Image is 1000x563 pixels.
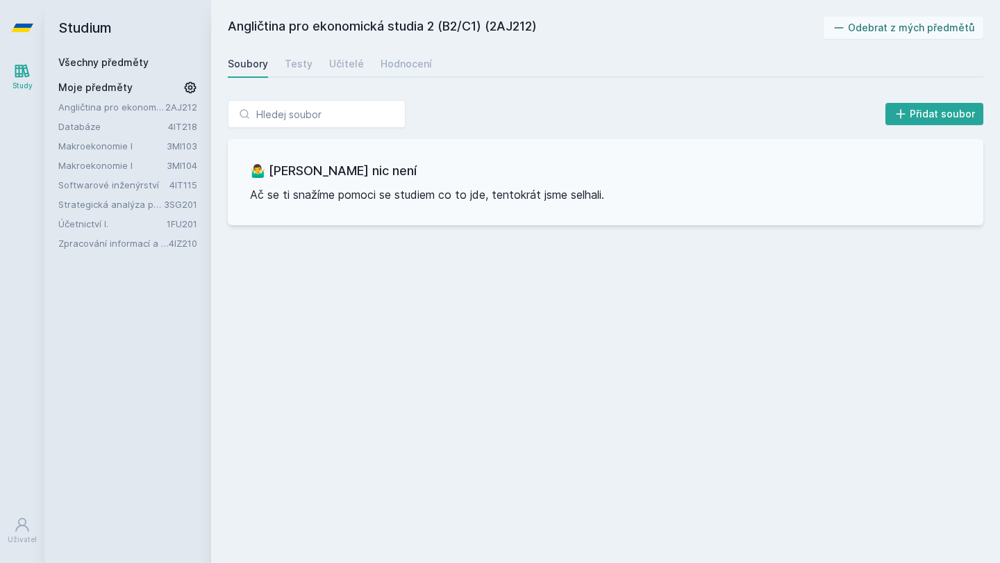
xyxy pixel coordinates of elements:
[228,50,268,78] a: Soubory
[58,81,133,95] span: Moje předměty
[169,238,197,249] a: 4IZ210
[58,139,167,153] a: Makroekonomie I
[3,509,42,552] a: Uživatel
[58,217,167,231] a: Účetnictví I.
[165,101,197,113] a: 2AJ212
[164,199,197,210] a: 3SG201
[381,50,432,78] a: Hodnocení
[885,103,984,125] button: Přidat soubor
[8,535,37,545] div: Uživatel
[167,218,197,229] a: 1FU201
[3,56,42,98] a: Study
[228,57,268,71] div: Soubory
[329,57,364,71] div: Učitelé
[168,121,197,132] a: 4IT218
[12,81,33,91] div: Study
[381,57,432,71] div: Hodnocení
[58,158,167,172] a: Makroekonomie I
[169,179,197,190] a: 4IT115
[285,50,312,78] a: Testy
[58,100,165,114] a: Angličtina pro ekonomická studia 2 (B2/C1)
[167,160,197,171] a: 3MI104
[58,178,169,192] a: Softwarové inženýrství
[824,17,984,39] button: Odebrat z mých předmětů
[58,56,149,68] a: Všechny předměty
[285,57,312,71] div: Testy
[58,197,164,211] a: Strategická analýza pro informatiky a statistiky
[58,120,168,133] a: Databáze
[250,186,961,203] p: Ač se ti snažíme pomoci se studiem co to jde, tentokrát jsme selhali.
[167,140,197,152] a: 3MI103
[58,236,169,250] a: Zpracování informací a znalostí
[228,17,824,39] h2: Angličtina pro ekonomická studia 2 (B2/C1) (2AJ212)
[250,161,961,181] h3: 🤷‍♂️ [PERSON_NAME] nic není
[228,100,406,128] input: Hledej soubor
[329,50,364,78] a: Učitelé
